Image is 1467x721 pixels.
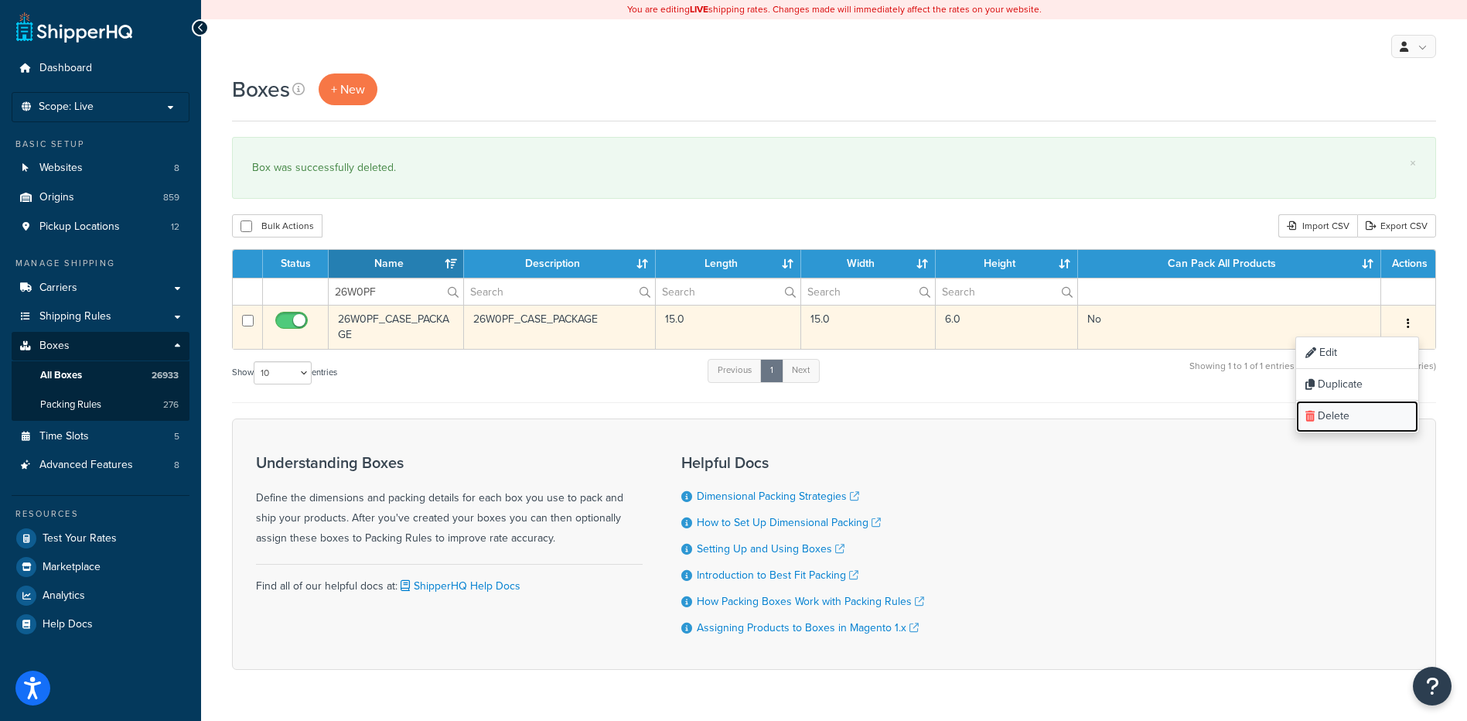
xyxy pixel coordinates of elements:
th: Width : activate to sort column ascending [801,250,935,278]
span: 8 [174,162,179,175]
span: Scope: Live [39,101,94,114]
span: Boxes [39,340,70,353]
a: Delete [1296,401,1418,432]
th: Name : activate to sort column ascending [329,250,464,278]
a: Boxes [12,332,189,360]
a: Websites 8 [12,154,189,183]
th: Description : activate to sort column ascending [464,250,657,278]
b: LIVE [690,2,708,16]
a: Introduction to Best Fit Packing [697,567,858,583]
span: Shipping Rules [39,310,111,323]
div: Import CSV [1278,214,1357,237]
label: Show entries [232,361,337,384]
th: Height : activate to sort column ascending [936,250,1078,278]
li: Websites [12,154,189,183]
a: + New [319,73,377,105]
li: Advanced Features [12,451,189,480]
a: Test Your Rates [12,525,189,552]
td: 6.0 [936,305,1078,349]
span: Marketplace [43,561,101,574]
h3: Helpful Docs [681,454,924,471]
td: 15.0 [801,305,935,349]
a: Dimensional Packing Strategies [697,488,859,504]
button: Open Resource Center [1413,667,1452,706]
a: All Boxes 26933 [12,361,189,390]
a: Origins 859 [12,183,189,212]
a: × [1410,157,1416,169]
span: 5 [174,430,179,443]
a: Edit [1296,337,1418,369]
td: 26W0PF_CASE_PACKAGE [329,305,464,349]
a: Carriers [12,274,189,302]
span: 276 [163,398,179,412]
span: Advanced Features [39,459,133,472]
a: Assigning Products to Boxes in Magento 1.x [697,620,919,636]
a: Shipping Rules [12,302,189,331]
li: Boxes [12,332,189,420]
span: Dashboard [39,62,92,75]
td: 15.0 [656,305,801,349]
td: No [1078,305,1381,349]
a: How to Set Up Dimensional Packing [697,514,881,531]
span: Websites [39,162,83,175]
li: Packing Rules [12,391,189,419]
span: Time Slots [39,430,89,443]
th: Can Pack All Products : activate to sort column ascending [1078,250,1381,278]
a: Help Docs [12,610,189,638]
li: Origins [12,183,189,212]
a: Time Slots 5 [12,422,189,451]
div: Manage Shipping [12,257,189,270]
a: Setting Up and Using Boxes [697,541,844,557]
span: All Boxes [40,369,82,382]
input: Search [656,278,800,305]
div: Resources [12,507,189,521]
li: All Boxes [12,361,189,390]
span: Pickup Locations [39,220,120,234]
li: Pickup Locations [12,213,189,241]
a: Next [782,359,820,382]
a: Duplicate [1296,369,1418,401]
input: Search [329,278,463,305]
span: 12 [171,220,179,234]
span: 859 [163,191,179,204]
a: ShipperHQ Help Docs [397,578,520,594]
span: Test Your Rates [43,532,117,545]
a: Previous [708,359,762,382]
h1: Boxes [232,74,290,104]
a: Analytics [12,582,189,610]
div: Basic Setup [12,138,189,151]
span: Packing Rules [40,398,101,412]
input: Search [801,278,934,305]
span: 26933 [152,369,179,382]
a: ShipperHQ Home [16,12,132,43]
span: Help Docs [43,618,93,631]
li: Time Slots [12,422,189,451]
span: Origins [39,191,74,204]
span: Carriers [39,282,77,295]
span: Analytics [43,589,85,603]
button: Bulk Actions [232,214,322,237]
span: + New [331,80,365,98]
a: 1 [760,359,783,382]
div: Box was successfully deleted. [252,157,1416,179]
a: Dashboard [12,54,189,83]
a: Packing Rules 276 [12,391,189,419]
span: 8 [174,459,179,472]
th: Actions [1381,250,1435,278]
a: Marketplace [12,553,189,581]
a: How Packing Boxes Work with Packing Rules [697,593,924,610]
h3: Understanding Boxes [256,454,643,471]
select: Showentries [254,361,312,384]
div: Find all of our helpful docs at: [256,564,643,596]
a: Pickup Locations 12 [12,213,189,241]
input: Search [464,278,656,305]
td: 26W0PF_CASE_PACKAGE [464,305,657,349]
a: Advanced Features 8 [12,451,189,480]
